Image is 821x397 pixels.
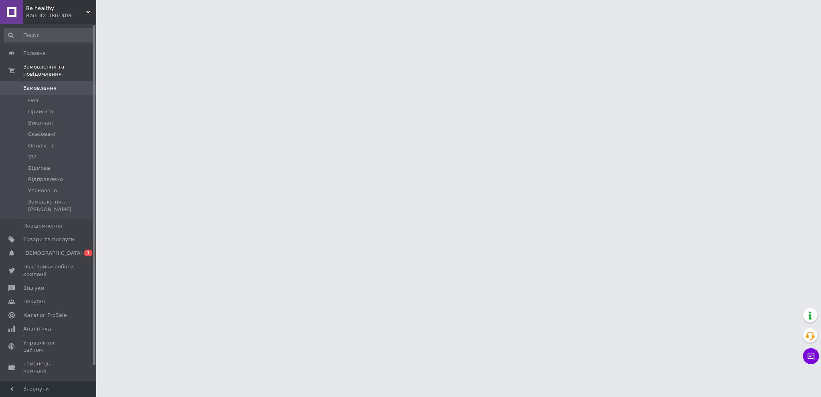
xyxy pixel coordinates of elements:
span: Упаковано [28,187,57,194]
span: Прийняті [28,108,53,115]
span: Відгуки [23,284,44,292]
span: Показники роботи компанії [23,263,74,278]
span: Головна [23,50,46,57]
span: Нові [28,97,40,104]
span: ??? [28,153,36,161]
span: Управління сайтом [23,339,74,354]
span: Покупці [23,298,45,305]
span: Замовлення та повідомлення [23,63,96,78]
span: Відмова [28,165,50,172]
span: Be healthy [26,5,86,12]
span: Відправлено [28,176,63,183]
span: Виконані [28,119,53,127]
span: Гаманець компанії [23,360,74,375]
span: Товари та послуги [23,236,74,243]
span: Скасовані [28,131,55,138]
button: Чат з покупцем [803,348,819,364]
span: Аналітика [23,325,51,333]
span: Замовлення з [PERSON_NAME] [28,198,94,213]
span: Повідомлення [23,222,62,230]
div: Ваш ID: 3861408 [26,12,96,19]
span: Замовлення [23,85,57,92]
span: [DEMOGRAPHIC_DATA] [23,250,83,257]
input: Пошук [4,28,95,42]
span: Каталог ProSale [23,312,67,319]
span: Оплачені [28,142,53,149]
span: 1 [84,250,92,256]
